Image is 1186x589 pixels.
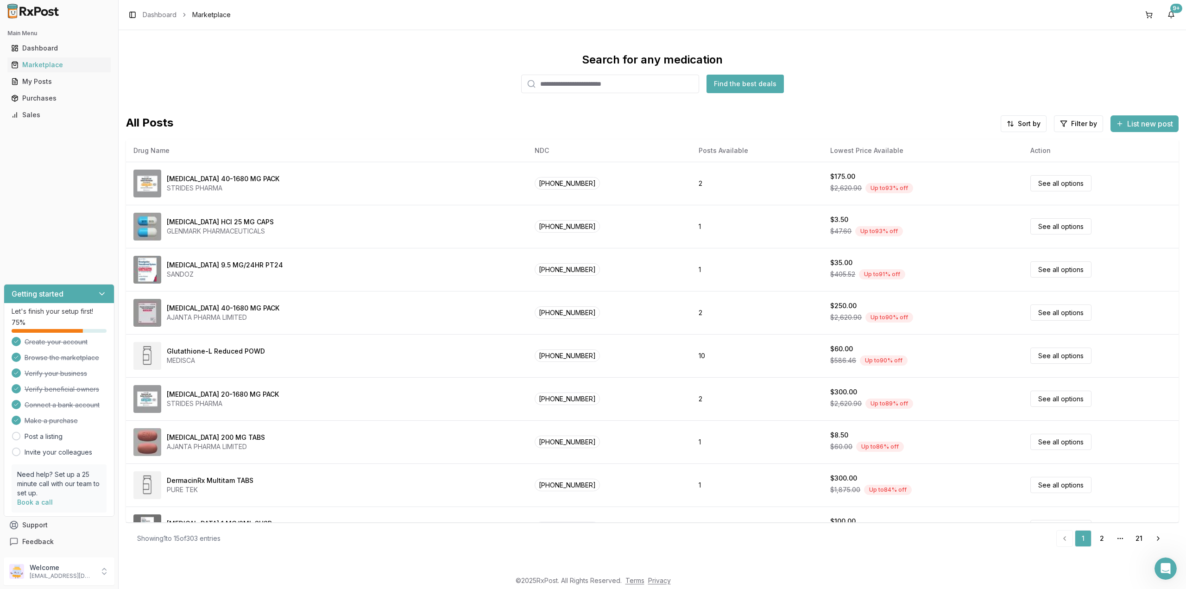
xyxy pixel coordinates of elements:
[167,476,253,485] div: DermacinRx Multitam TABS
[1018,119,1041,128] span: Sort by
[12,288,63,299] h3: Getting started
[1001,115,1047,132] button: Sort by
[1030,348,1091,364] a: See all options
[133,213,161,241] img: Atomoxetine HCl 25 MG CAPS
[864,485,912,495] div: Up to 84 % off
[11,44,107,53] div: Dashboard
[12,307,107,316] p: Let's finish your setup first!
[133,471,161,499] img: DermacinRx Multitam TABS
[167,270,283,279] div: SANDOZ
[7,90,111,107] a: Purchases
[137,534,221,543] div: Showing 1 to 15 of 303 entries
[133,170,161,197] img: Omeprazole-Sodium Bicarbonate 40-1680 MG PACK
[133,514,161,542] img: Budesonide 1 MG/2ML SUSP
[535,349,600,362] span: [PHONE_NUMBER]
[167,399,279,408] div: STRIDES PHARMA
[691,463,823,507] td: 1
[167,390,279,399] div: [MEDICAL_DATA] 20-1680 MG PACK
[1149,530,1167,547] a: Go to next page
[30,563,94,572] p: Welcome
[167,304,279,313] div: [MEDICAL_DATA] 40-1680 MG PACK
[167,356,265,365] div: MEDISCA
[691,377,823,420] td: 2
[830,313,862,322] span: $2,620.90
[691,162,823,205] td: 2
[4,108,114,122] button: Sales
[625,576,644,584] a: Terms
[707,75,784,93] button: Find the best deals
[17,498,53,506] a: Book a call
[167,485,253,494] div: PURE TEK
[4,57,114,72] button: Marketplace
[856,442,904,452] div: Up to 86 % off
[25,337,88,347] span: Create your account
[691,248,823,291] td: 1
[830,399,862,408] span: $2,620.90
[830,344,853,354] div: $60.00
[691,205,823,248] td: 1
[167,260,283,270] div: [MEDICAL_DATA] 9.5 MG/24HR PT24
[855,226,903,236] div: Up to 93 % off
[830,227,852,236] span: $47.60
[527,139,691,162] th: NDC
[30,572,94,580] p: [EMAIL_ADDRESS][DOMAIN_NAME]
[1030,175,1091,191] a: See all options
[4,533,114,550] button: Feedback
[9,564,24,579] img: User avatar
[1110,120,1179,129] a: List new post
[192,10,231,19] span: Marketplace
[830,474,857,483] div: $300.00
[830,258,852,267] div: $35.00
[12,318,25,327] span: 75 %
[535,220,600,233] span: [PHONE_NUMBER]
[25,416,78,425] span: Make a purchase
[22,537,54,546] span: Feedback
[1030,477,1091,493] a: See all options
[167,227,274,236] div: GLENMARK PHARMACEUTICALS
[535,479,600,491] span: [PHONE_NUMBER]
[535,522,600,534] span: [PHONE_NUMBER]
[133,428,161,456] img: Entacapone 200 MG TABS
[1130,530,1147,547] a: 21
[1075,530,1091,547] a: 1
[4,4,63,19] img: RxPost Logo
[535,306,600,319] span: [PHONE_NUMBER]
[4,74,114,89] button: My Posts
[830,356,856,365] span: $586.46
[1030,520,1091,536] a: See all options
[7,107,111,123] a: Sales
[133,256,161,284] img: Rivastigmine 9.5 MG/24HR PT24
[126,115,173,132] span: All Posts
[133,385,161,413] img: Omeprazole-Sodium Bicarbonate 20-1680 MG PACK
[126,139,527,162] th: Drug Name
[535,177,600,190] span: [PHONE_NUMBER]
[859,269,905,279] div: Up to 91 % off
[830,387,857,397] div: $300.00
[1023,139,1179,162] th: Action
[1030,391,1091,407] a: See all options
[1093,530,1110,547] a: 2
[582,52,723,67] div: Search for any medication
[830,442,852,451] span: $60.00
[167,174,279,184] div: [MEDICAL_DATA] 40-1680 MG PACK
[1127,118,1173,129] span: List new post
[1054,115,1103,132] button: Filter by
[830,270,855,279] span: $405.52
[1030,261,1091,278] a: See all options
[535,263,600,276] span: [PHONE_NUMBER]
[691,291,823,334] td: 2
[133,342,161,370] img: Glutathione-L Reduced POWD
[1030,434,1091,450] a: See all options
[1071,119,1097,128] span: Filter by
[25,400,100,410] span: Connect a bank account
[823,139,1023,162] th: Lowest Price Available
[648,576,671,584] a: Privacy
[7,73,111,90] a: My Posts
[535,436,600,448] span: [PHONE_NUMBER]
[860,355,908,366] div: Up to 90 % off
[133,299,161,327] img: Omeprazole-Sodium Bicarbonate 40-1680 MG PACK
[865,399,913,409] div: Up to 89 % off
[865,312,913,323] div: Up to 90 % off
[691,420,823,463] td: 1
[691,507,823,550] td: 1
